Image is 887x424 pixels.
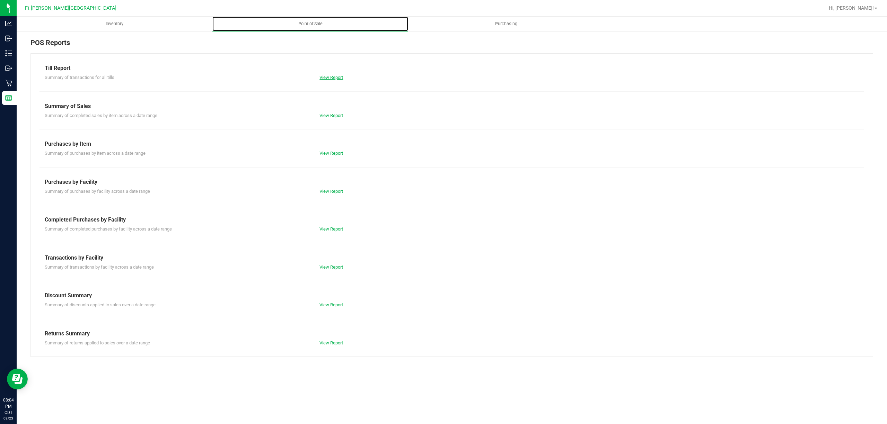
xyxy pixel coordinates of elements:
div: POS Reports [30,37,873,53]
span: Summary of discounts applied to sales over a date range [45,302,156,307]
div: Purchases by Item [45,140,859,148]
span: Ft [PERSON_NAME][GEOGRAPHIC_DATA] [25,5,116,11]
span: Summary of transactions for all tills [45,75,114,80]
span: Summary of purchases by item across a date range [45,151,146,156]
div: Completed Purchases by Facility [45,216,859,224]
div: Transactions by Facility [45,254,859,262]
a: View Report [319,189,343,194]
span: Hi, [PERSON_NAME]! [829,5,874,11]
a: View Report [319,302,343,307]
p: 08:04 PM CDT [3,397,14,416]
inline-svg: Analytics [5,20,12,27]
span: Inventory [96,21,133,27]
a: View Report [319,113,343,118]
a: View Report [319,75,343,80]
iframe: Resource center [7,369,28,389]
inline-svg: Inbound [5,35,12,42]
a: View Report [319,340,343,345]
div: Till Report [45,64,859,72]
p: 09/23 [3,416,14,421]
inline-svg: Reports [5,94,12,101]
span: Summary of purchases by facility across a date range [45,189,150,194]
span: Summary of returns applied to sales over a date range [45,340,150,345]
span: Summary of completed purchases by facility across a date range [45,226,172,232]
inline-svg: Retail [5,80,12,87]
div: Returns Summary [45,330,859,338]
a: Point of Sale [212,17,408,31]
div: Discount Summary [45,291,859,300]
span: Summary of transactions by facility across a date range [45,264,154,270]
a: Inventory [17,17,212,31]
div: Purchases by Facility [45,178,859,186]
span: Point of Sale [289,21,332,27]
inline-svg: Inventory [5,50,12,57]
span: Summary of completed sales by item across a date range [45,113,157,118]
a: View Report [319,264,343,270]
inline-svg: Outbound [5,65,12,72]
a: View Report [319,151,343,156]
a: View Report [319,226,343,232]
a: Purchasing [408,17,604,31]
div: Summary of Sales [45,102,859,110]
span: Purchasing [486,21,527,27]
